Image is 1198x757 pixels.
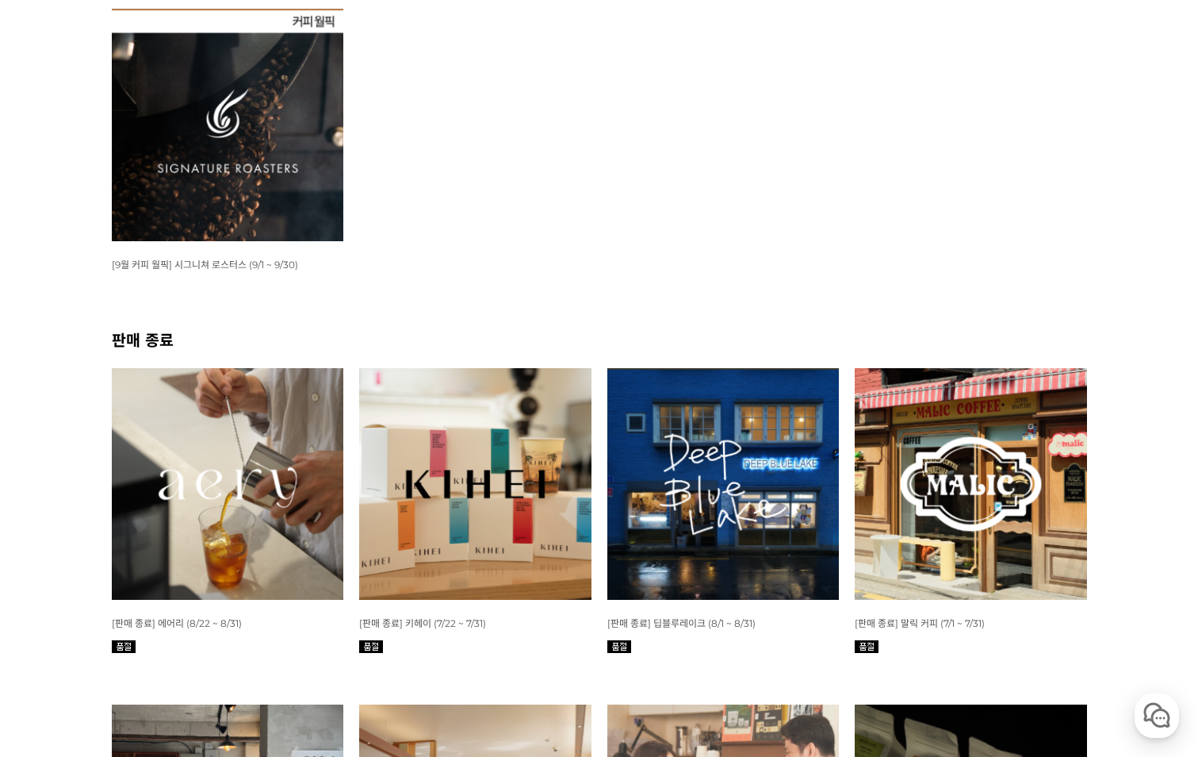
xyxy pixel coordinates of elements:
[855,640,878,653] img: 품절
[145,528,164,540] span: 대화
[607,640,631,653] img: 품절
[112,617,242,629] span: [판매 종료] 에어리 (8/22 ~ 8/31)
[105,503,205,543] a: 대화
[112,368,344,601] img: 8월 커피 스몰 월픽 에어리
[112,259,298,271] span: [9월 커피 월픽] 시그니쳐 로스터스 (9/1 ~ 9/30)
[112,640,136,653] img: 품절
[607,368,840,601] img: 8월 커피 월픽 딥블루레이크
[205,503,304,543] a: 설정
[855,617,985,629] span: [판매 종료] 말릭 커피 (7/1 ~ 7/31)
[245,527,264,540] span: 설정
[607,617,756,629] span: [판매 종료] 딥블루레이크 (8/1 ~ 8/31)
[112,9,344,241] img: [9월 커피 월픽] 시그니쳐 로스터스 (9/1 ~ 9/30)
[359,368,591,601] img: 7월 커피 스몰 월픽 키헤이
[5,503,105,543] a: 홈
[359,640,383,653] img: 품절
[112,328,1087,351] h2: 판매 종료
[855,368,1087,601] img: 7월 커피 월픽 말릭커피
[50,527,59,540] span: 홈
[855,617,985,629] a: [판매 종료] 말릭 커피 (7/1 ~ 7/31)
[607,617,756,629] a: [판매 종료] 딥블루레이크 (8/1 ~ 8/31)
[112,617,242,629] a: [판매 종료] 에어리 (8/22 ~ 8/31)
[359,617,486,629] span: [판매 종료] 키헤이 (7/22 ~ 7/31)
[112,258,298,271] a: [9월 커피 월픽] 시그니쳐 로스터스 (9/1 ~ 9/30)
[359,617,486,629] a: [판매 종료] 키헤이 (7/22 ~ 7/31)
